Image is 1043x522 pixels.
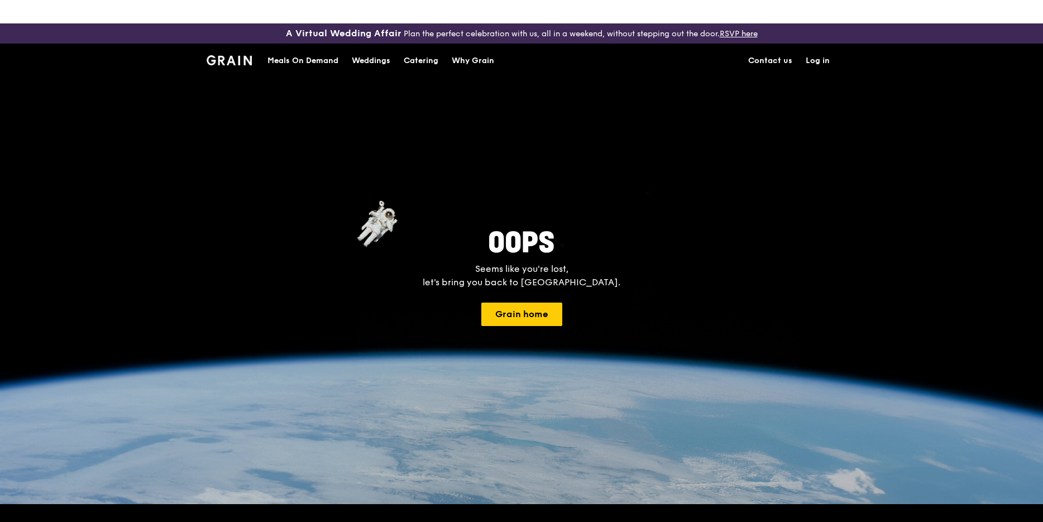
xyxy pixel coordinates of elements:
a: Weddings [345,44,397,78]
div: Weddings [352,44,390,78]
a: Why Grain [445,44,501,78]
div: Plan the perfect celebration with us, all in a weekend, without stepping out the door. [200,28,843,39]
div: Meals On Demand [267,44,338,78]
a: Catering [397,44,445,78]
h3: A Virtual Wedding Affair [286,28,401,39]
div: Catering [404,44,438,78]
a: Log in [799,44,836,78]
h2: oops [9,233,1034,253]
img: Grain [207,55,252,65]
p: Seems like you're lost, let's bring you back to [GEOGRAPHIC_DATA]. [9,262,1034,289]
a: GrainGrain [207,43,252,76]
a: RSVP here [720,29,758,39]
a: Contact us [741,44,799,78]
div: Why Grain [452,44,494,78]
button: Grain home [481,303,562,326]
